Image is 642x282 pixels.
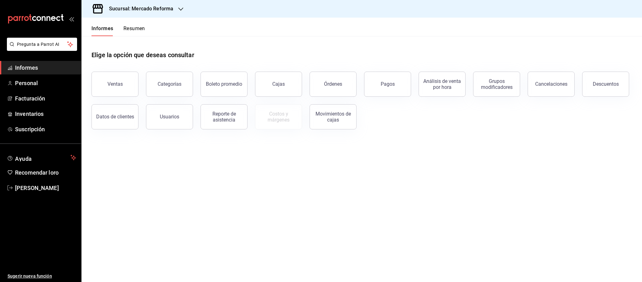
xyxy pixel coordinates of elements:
font: Descuentos [593,81,619,87]
button: Cancelaciones [528,72,575,97]
button: Categorías [146,72,193,97]
button: Movimientos de cajas [310,104,357,129]
font: Datos de clientes [96,114,134,120]
button: Descuentos [582,72,629,97]
font: Movimientos de cajas [316,111,351,123]
font: Cancelaciones [535,81,567,87]
font: Costos y márgenes [268,111,290,123]
a: Cajas [255,72,302,97]
font: Análisis de venta por hora [423,78,461,90]
font: Pregunta a Parrot AI [17,42,60,47]
button: Datos de clientes [91,104,138,129]
font: [PERSON_NAME] [15,185,59,191]
font: Informes [91,25,113,31]
button: Contrata inventarios para ver este informe [255,104,302,129]
button: Órdenes [310,72,357,97]
font: Suscripción [15,126,45,133]
font: Usuarios [160,114,179,120]
div: pestañas de navegación [91,25,145,36]
button: Pregunta a Parrot AI [7,38,77,51]
font: Pagos [381,81,395,87]
font: Grupos modificadores [481,78,513,90]
font: Boleto promedio [206,81,242,87]
font: Elige la opción que deseas consultar [91,51,194,59]
font: Informes [15,64,38,71]
button: Pagos [364,72,411,97]
button: Análisis de venta por hora [419,72,466,97]
font: Órdenes [324,81,342,87]
button: abrir_cajón_menú [69,16,74,21]
a: Pregunta a Parrot AI [4,46,77,52]
font: Cajas [272,81,285,87]
font: Resumen [123,25,145,31]
font: Ayuda [15,155,32,162]
button: Boleto promedio [201,72,248,97]
button: Reporte de asistencia [201,104,248,129]
button: Ventas [91,72,138,97]
font: Recomendar loro [15,169,59,176]
button: Grupos modificadores [473,72,520,97]
font: Sugerir nueva función [8,274,52,279]
font: Categorías [158,81,181,87]
font: Ventas [107,81,123,87]
font: Personal [15,80,38,86]
font: Inventarios [15,111,44,117]
font: Sucursal: Mercado Reforma [109,6,173,12]
font: Reporte de asistencia [212,111,236,123]
button: Usuarios [146,104,193,129]
font: Facturación [15,95,45,102]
